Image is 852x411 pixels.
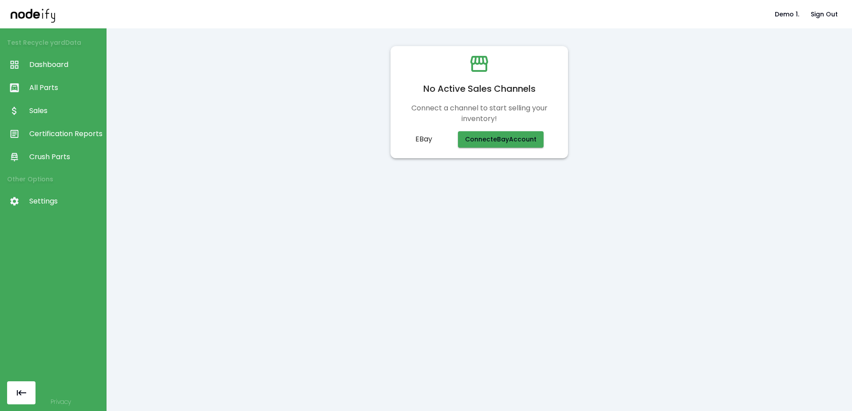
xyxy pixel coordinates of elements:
[458,131,544,148] button: ConnecteBayAccount
[807,6,841,23] button: Sign Out
[29,152,102,162] span: Crush Parts
[29,82,102,93] span: All Parts
[29,106,102,116] span: Sales
[11,6,55,22] img: nodeify
[415,134,451,145] p: eBay
[398,103,561,124] p: Connect a channel to start selling your inventory!
[771,6,803,23] button: Demo 1.
[423,82,536,96] h6: No Active Sales Channels
[29,196,102,207] span: Settings
[29,59,102,70] span: Dashboard
[51,397,71,406] a: Privacy
[29,129,102,139] span: Certification Reports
